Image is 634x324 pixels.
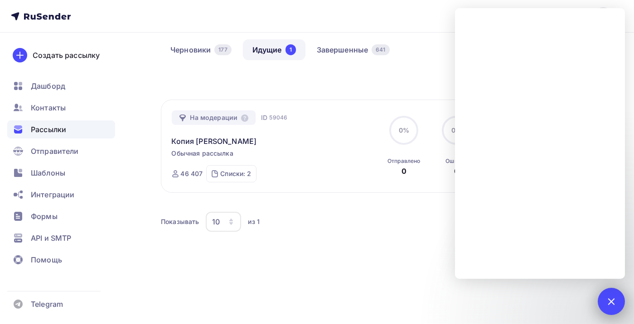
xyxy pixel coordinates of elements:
[31,167,65,178] span: Шаблоны
[31,81,65,91] span: Дашборд
[248,217,260,226] div: из 1
[172,110,256,125] div: На модерации
[214,44,231,55] div: 177
[181,169,203,178] div: 46 407
[31,211,58,222] span: Формы
[307,39,399,60] a: Завершенные641
[212,216,220,227] div: 10
[31,124,66,135] span: Рассылки
[454,166,459,176] div: 0
[33,50,100,61] div: Создать рассылку
[31,102,66,113] span: Контакты
[7,142,115,160] a: Отправители
[172,149,233,158] span: Обычная рассылка
[7,164,115,182] a: Шаблоны
[286,44,296,55] div: 1
[31,146,79,157] span: Отправители
[261,113,267,122] span: ID
[402,166,407,176] div: 0
[451,126,462,134] span: 0%
[205,211,242,232] button: 10
[7,120,115,138] a: Рассылки
[387,157,420,165] div: Отправлено
[172,136,257,147] a: Копия [PERSON_NAME]
[399,126,409,134] span: 0%
[372,44,389,55] div: 641
[7,207,115,225] a: Формы
[445,157,467,165] div: Ошибки
[31,254,62,265] span: Помощь
[7,77,115,95] a: Дашборд
[31,299,63,310] span: Telegram
[220,169,251,178] div: Списки: 2
[161,39,241,60] a: Черновики177
[243,39,305,60] a: Идущие1
[269,113,287,122] span: 59046
[31,189,74,200] span: Интеграции
[31,233,71,243] span: API и SMTP
[478,7,623,25] a: [EMAIL_ADDRESS][DOMAIN_NAME]
[7,99,115,117] a: Контакты
[161,217,199,226] div: Показывать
